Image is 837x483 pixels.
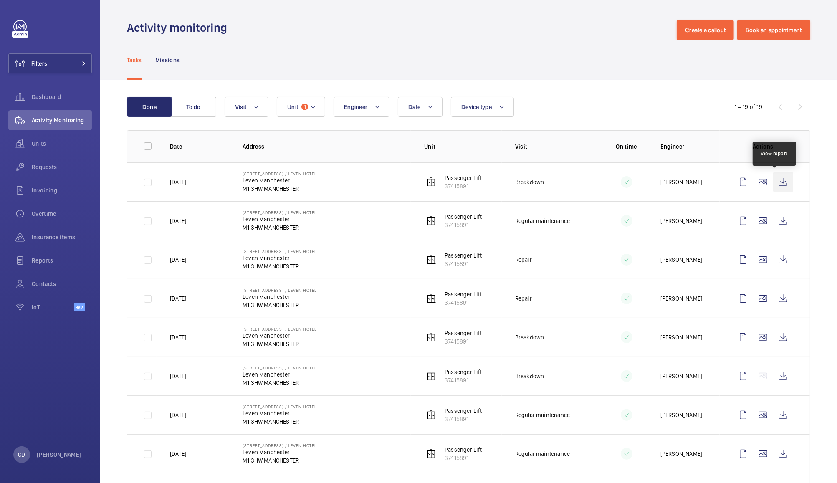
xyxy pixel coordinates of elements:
p: [PERSON_NAME] [660,411,702,419]
button: Done [127,97,172,117]
img: elevator.svg [426,449,436,459]
span: Contacts [32,280,92,288]
p: Regular maintenance [515,411,570,419]
p: Passenger Lift [445,368,482,376]
button: Unit1 [277,97,325,117]
span: Device type [461,104,492,110]
p: 37415891 [445,221,482,229]
p: Leven Manchester [243,176,317,185]
p: [PERSON_NAME] [660,294,702,303]
p: Visit [515,142,593,151]
p: 37415891 [445,415,482,423]
p: Breakdown [515,178,544,186]
span: Requests [32,163,92,171]
p: M1 3HW MANCHESTER [243,379,317,387]
span: Insurance items [32,233,92,241]
p: [PERSON_NAME] [660,450,702,458]
button: Filters [8,53,92,73]
h1: Activity monitoring [127,20,232,35]
p: [PERSON_NAME] [660,217,702,225]
p: M1 3HW MANCHESTER [243,223,317,232]
img: elevator.svg [426,293,436,303]
p: M1 3HW MANCHESTER [243,185,317,193]
p: Breakdown [515,333,544,341]
img: elevator.svg [426,332,436,342]
p: [DATE] [170,255,186,264]
button: Book an appointment [737,20,810,40]
p: Regular maintenance [515,217,570,225]
p: 37415891 [445,260,482,268]
p: Address [243,142,411,151]
p: Passenger Lift [445,251,482,260]
p: [DATE] [170,294,186,303]
p: Passenger Lift [445,212,482,221]
span: Date [408,104,420,110]
p: Passenger Lift [445,445,482,454]
span: Engineer [344,104,367,110]
p: [PERSON_NAME] [37,450,82,459]
p: Date [170,142,229,151]
p: Passenger Lift [445,174,482,182]
p: M1 3HW MANCHESTER [243,340,317,348]
p: [PERSON_NAME] [660,372,702,380]
p: [STREET_ADDRESS] / leven hotel [243,171,317,176]
button: Engineer [334,97,389,117]
p: 37415891 [445,182,482,190]
span: Visit [235,104,246,110]
img: elevator.svg [426,216,436,226]
p: [PERSON_NAME] [660,333,702,341]
p: Unit [424,142,502,151]
p: Passenger Lift [445,329,482,337]
p: [PERSON_NAME] [660,178,702,186]
p: [STREET_ADDRESS] / leven hotel [243,443,317,448]
span: Invoicing [32,186,92,195]
span: Reports [32,256,92,265]
button: To do [171,97,216,117]
p: On time [606,142,647,151]
img: elevator.svg [426,371,436,381]
p: Regular maintenance [515,450,570,458]
p: Missions [155,56,180,64]
span: Dashboard [32,93,92,101]
span: Overtime [32,210,92,218]
p: 37415891 [445,454,482,462]
p: [STREET_ADDRESS] / leven hotel [243,365,317,370]
p: [DATE] [170,450,186,458]
p: [PERSON_NAME] [660,255,702,264]
button: Create a callout [677,20,734,40]
p: [DATE] [170,333,186,341]
span: Unit [287,104,298,110]
span: Beta [74,303,85,311]
span: IoT [32,303,74,311]
img: elevator.svg [426,177,436,187]
p: CD [18,450,25,459]
img: elevator.svg [426,410,436,420]
p: [DATE] [170,372,186,380]
p: Leven Manchester [243,448,317,456]
p: Leven Manchester [243,215,317,223]
img: elevator.svg [426,255,436,265]
div: 1 – 19 of 19 [735,103,762,111]
p: 37415891 [445,298,482,307]
p: [DATE] [170,178,186,186]
button: Device type [451,97,514,117]
p: [DATE] [170,217,186,225]
p: Breakdown [515,372,544,380]
span: Units [32,139,92,148]
p: Leven Manchester [243,254,317,262]
p: [DATE] [170,411,186,419]
p: 37415891 [445,376,482,384]
p: Leven Manchester [243,370,317,379]
p: M1 3HW MANCHESTER [243,417,317,426]
p: Leven Manchester [243,331,317,340]
p: Passenger Lift [445,290,482,298]
p: M1 3HW MANCHESTER [243,456,317,465]
button: Date [398,97,443,117]
p: M1 3HW MANCHESTER [243,301,317,309]
p: Repair [515,255,532,264]
span: 1 [301,104,308,110]
p: Leven Manchester [243,409,317,417]
p: [STREET_ADDRESS] / leven hotel [243,404,317,409]
p: [STREET_ADDRESS] / leven hotel [243,288,317,293]
p: M1 3HW MANCHESTER [243,262,317,271]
